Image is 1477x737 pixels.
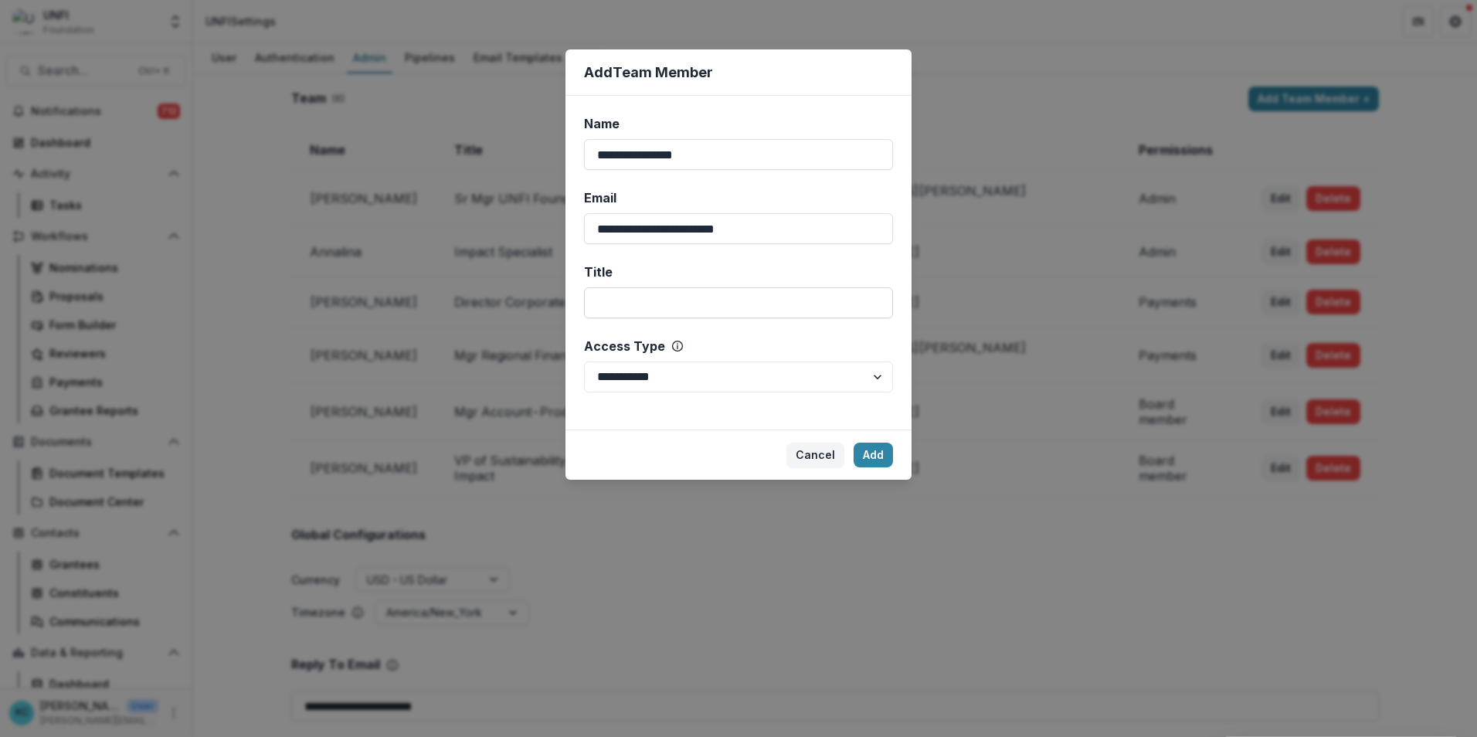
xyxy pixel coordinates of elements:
[565,49,912,96] header: Add Team Member
[584,337,665,355] span: Access Type
[584,263,613,281] span: Title
[584,114,620,133] span: Name
[584,188,616,207] span: Email
[786,443,844,467] button: Cancel
[854,443,893,467] button: Add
